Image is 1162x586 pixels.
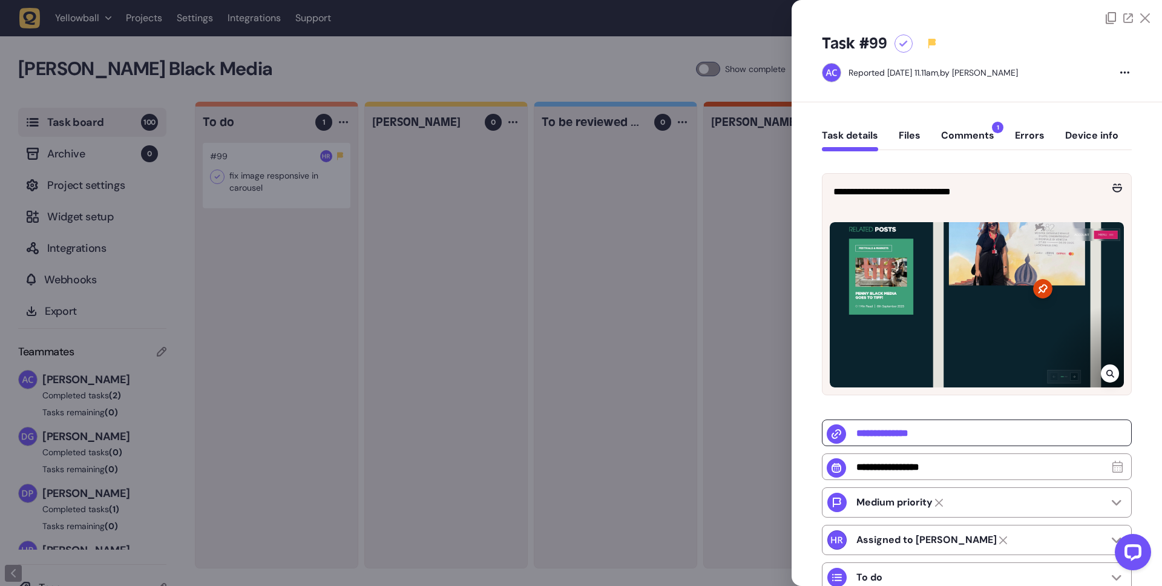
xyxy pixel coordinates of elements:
[822,64,841,82] img: Ameet Chohan
[1105,529,1156,580] iframe: LiveChat chat widget
[856,534,997,546] strong: Harry Robinson
[856,496,933,509] p: Medium priority
[927,39,937,48] svg: Medium priority
[941,130,994,151] button: Comments
[1015,130,1045,151] button: Errors
[822,34,887,53] h5: Task #99
[899,130,921,151] button: Files
[849,67,940,78] div: Reported [DATE] 11.11am,
[856,571,882,584] p: To do
[822,130,878,151] button: Task details
[1065,130,1118,151] button: Device info
[992,122,1003,133] span: 1
[849,67,1018,79] div: by [PERSON_NAME]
